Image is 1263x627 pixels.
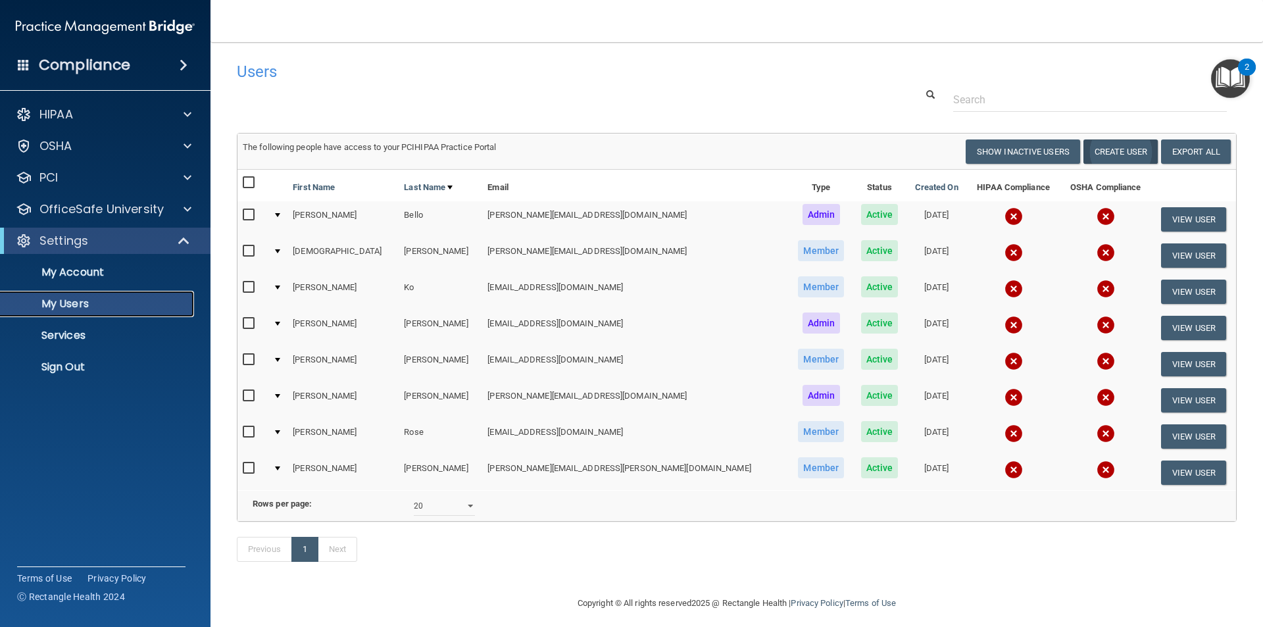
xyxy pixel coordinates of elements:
span: Active [861,457,899,478]
span: The following people have access to your PCIHIPAA Practice Portal [243,142,497,152]
span: Active [861,204,899,225]
td: [PERSON_NAME] [399,310,482,346]
td: [DATE] [906,382,967,418]
td: [PERSON_NAME] [287,274,399,310]
a: 1 [291,537,318,562]
span: Admin [803,313,841,334]
p: HIPAA [39,107,73,122]
th: HIPAA Compliance [967,170,1060,201]
td: [DATE] [906,274,967,310]
button: View User [1161,388,1226,413]
a: HIPAA [16,107,191,122]
td: [PERSON_NAME][EMAIL_ADDRESS][PERSON_NAME][DOMAIN_NAME] [482,455,789,490]
p: Sign Out [9,361,188,374]
img: cross.ca9f0e7f.svg [1004,352,1023,370]
td: [PERSON_NAME] [287,310,399,346]
th: Status [853,170,906,201]
td: [DATE] [906,201,967,238]
input: Search [953,88,1227,112]
a: OSHA [16,138,191,154]
span: Active [861,421,899,442]
b: Rows per page: [253,499,312,509]
img: cross.ca9f0e7f.svg [1097,352,1115,370]
td: [PERSON_NAME][EMAIL_ADDRESS][DOMAIN_NAME] [482,201,789,238]
a: Created On [915,180,958,195]
th: Type [789,170,853,201]
td: [PERSON_NAME] [287,418,399,455]
td: [PERSON_NAME] [287,201,399,238]
img: cross.ca9f0e7f.svg [1097,388,1115,407]
td: [PERSON_NAME] [287,346,399,382]
p: My Users [9,297,188,311]
span: Member [798,421,844,442]
td: [DATE] [906,455,967,490]
td: [DATE] [906,310,967,346]
td: [PERSON_NAME] [399,238,482,274]
td: [DEMOGRAPHIC_DATA] [287,238,399,274]
img: cross.ca9f0e7f.svg [1097,207,1115,226]
td: Ko [399,274,482,310]
th: Email [482,170,789,201]
span: Ⓒ Rectangle Health 2024 [17,590,125,603]
button: View User [1161,316,1226,340]
button: View User [1161,424,1226,449]
button: View User [1161,243,1226,268]
span: Member [798,276,844,297]
td: [PERSON_NAME] [287,382,399,418]
a: Privacy Policy [87,572,147,585]
td: [EMAIL_ADDRESS][DOMAIN_NAME] [482,274,789,310]
img: cross.ca9f0e7f.svg [1097,424,1115,443]
a: Settings [16,233,191,249]
a: Terms of Use [845,598,896,608]
td: [PERSON_NAME] [399,346,482,382]
td: [DATE] [906,346,967,382]
img: cross.ca9f0e7f.svg [1097,316,1115,334]
img: cross.ca9f0e7f.svg [1097,461,1115,479]
span: Active [861,276,899,297]
div: Copyright © All rights reserved 2025 @ Rectangle Health | | [497,582,977,624]
img: cross.ca9f0e7f.svg [1004,424,1023,443]
a: OfficeSafe University [16,201,191,217]
td: [PERSON_NAME] [399,382,482,418]
p: Settings [39,233,88,249]
p: OSHA [39,138,72,154]
span: Active [861,240,899,261]
p: OfficeSafe University [39,201,164,217]
td: [EMAIL_ADDRESS][DOMAIN_NAME] [482,310,789,346]
img: cross.ca9f0e7f.svg [1097,280,1115,298]
h4: Users [237,63,812,80]
span: Member [798,457,844,478]
td: [PERSON_NAME][EMAIL_ADDRESS][DOMAIN_NAME] [482,382,789,418]
span: Member [798,349,844,370]
h4: Compliance [39,56,130,74]
img: cross.ca9f0e7f.svg [1004,280,1023,298]
img: PMB logo [16,14,195,40]
a: Previous [237,537,292,562]
button: View User [1161,280,1226,304]
td: [EMAIL_ADDRESS][DOMAIN_NAME] [482,346,789,382]
td: Bello [399,201,482,238]
td: [DATE] [906,418,967,455]
img: cross.ca9f0e7f.svg [1004,388,1023,407]
button: View User [1161,352,1226,376]
td: [PERSON_NAME] [287,455,399,490]
a: PCI [16,170,191,186]
a: Next [318,537,357,562]
p: Services [9,329,188,342]
button: Show Inactive Users [966,139,1080,164]
a: Last Name [404,180,453,195]
span: Admin [803,204,841,225]
a: Privacy Policy [791,598,843,608]
img: cross.ca9f0e7f.svg [1004,316,1023,334]
div: 2 [1245,67,1249,84]
button: View User [1161,207,1226,232]
p: PCI [39,170,58,186]
td: [EMAIL_ADDRESS][DOMAIN_NAME] [482,418,789,455]
p: My Account [9,266,188,279]
a: First Name [293,180,335,195]
a: Export All [1161,139,1231,164]
img: cross.ca9f0e7f.svg [1097,243,1115,262]
td: Rose [399,418,482,455]
td: [PERSON_NAME] [399,455,482,490]
td: [DATE] [906,238,967,274]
